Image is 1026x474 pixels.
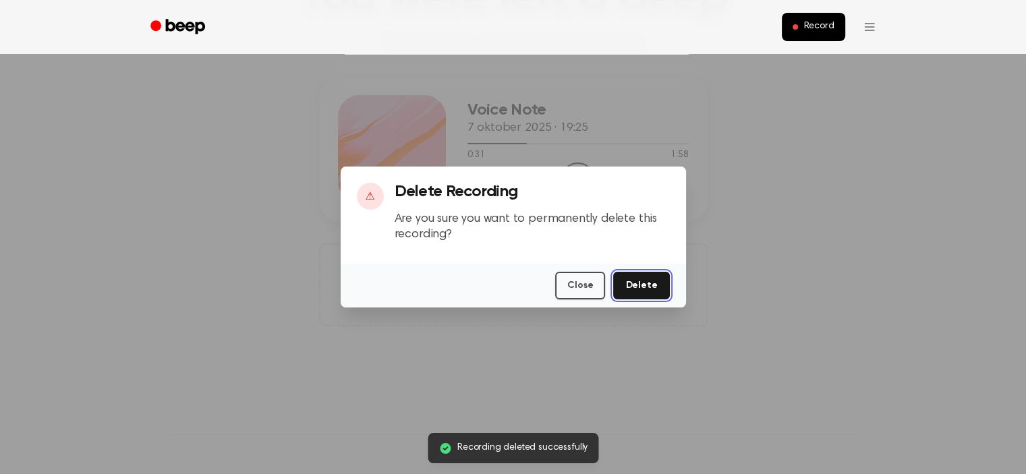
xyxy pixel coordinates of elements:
[395,212,670,242] p: Are you sure you want to permanently delete this recording?
[555,272,605,299] button: Close
[782,13,845,41] button: Record
[141,14,217,40] a: Beep
[357,183,384,210] div: ⚠
[613,272,669,299] button: Delete
[457,441,588,455] span: Recording deleted successfully
[803,21,834,33] span: Record
[853,11,886,43] button: Open menu
[395,183,670,201] h3: Delete Recording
